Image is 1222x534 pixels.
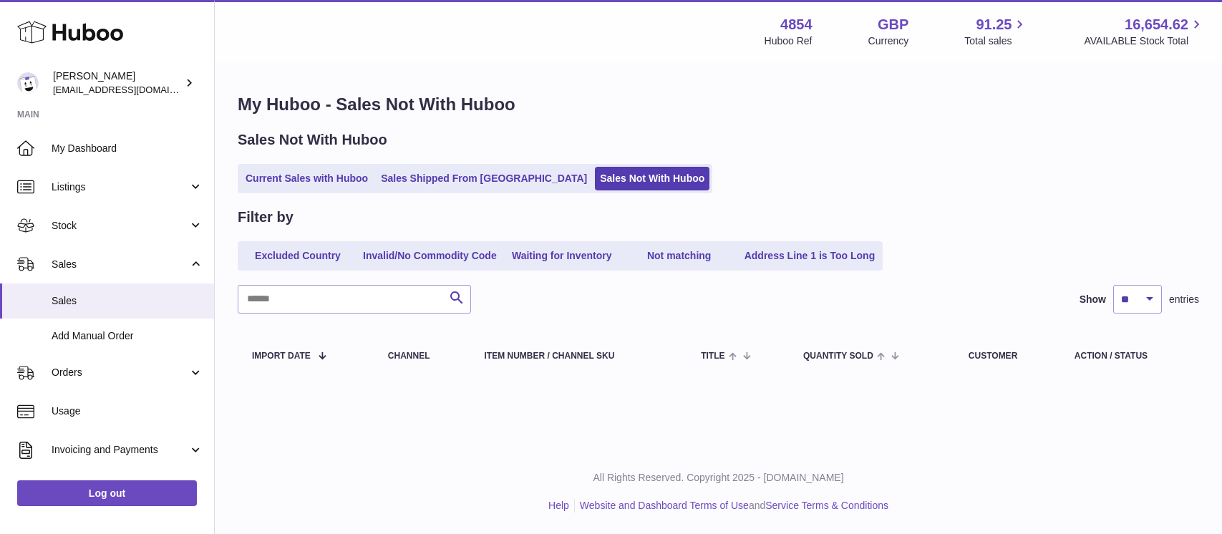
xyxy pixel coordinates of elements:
[52,180,188,194] span: Listings
[1125,15,1188,34] span: 16,654.62
[1080,293,1106,306] label: Show
[868,34,909,48] div: Currency
[1169,293,1199,306] span: entries
[238,93,1199,116] h1: My Huboo - Sales Not With Huboo
[52,258,188,271] span: Sales
[241,167,373,190] a: Current Sales with Huboo
[388,351,456,361] div: Channel
[1084,34,1205,48] span: AVAILABLE Stock Total
[241,244,355,268] a: Excluded Country
[238,208,294,227] h2: Filter by
[580,500,749,511] a: Website and Dashboard Terms of Use
[252,351,311,361] span: Import date
[17,72,39,94] img: jimleo21@yahoo.gr
[595,167,709,190] a: Sales Not With Huboo
[976,15,1012,34] span: 91.25
[52,329,203,343] span: Add Manual Order
[358,244,502,268] a: Invalid/No Commodity Code
[52,294,203,308] span: Sales
[1075,351,1185,361] div: Action / Status
[52,404,203,418] span: Usage
[52,443,188,457] span: Invoicing and Payments
[878,15,908,34] strong: GBP
[575,499,888,513] li: and
[52,219,188,233] span: Stock
[780,15,813,34] strong: 4854
[701,351,724,361] span: Title
[485,351,673,361] div: Item Number / Channel SKU
[52,366,188,379] span: Orders
[376,167,592,190] a: Sales Shipped From [GEOGRAPHIC_DATA]
[765,34,813,48] div: Huboo Ref
[17,480,197,506] a: Log out
[964,34,1028,48] span: Total sales
[622,244,737,268] a: Not matching
[505,244,619,268] a: Waiting for Inventory
[52,142,203,155] span: My Dashboard
[53,84,210,95] span: [EMAIL_ADDRESS][DOMAIN_NAME]
[969,351,1046,361] div: Customer
[964,15,1028,48] a: 91.25 Total sales
[548,500,569,511] a: Help
[739,244,881,268] a: Address Line 1 is Too Long
[803,351,873,361] span: Quantity Sold
[1084,15,1205,48] a: 16,654.62 AVAILABLE Stock Total
[53,69,182,97] div: [PERSON_NAME]
[238,130,387,150] h2: Sales Not With Huboo
[765,500,888,511] a: Service Terms & Conditions
[226,471,1211,485] p: All Rights Reserved. Copyright 2025 - [DOMAIN_NAME]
